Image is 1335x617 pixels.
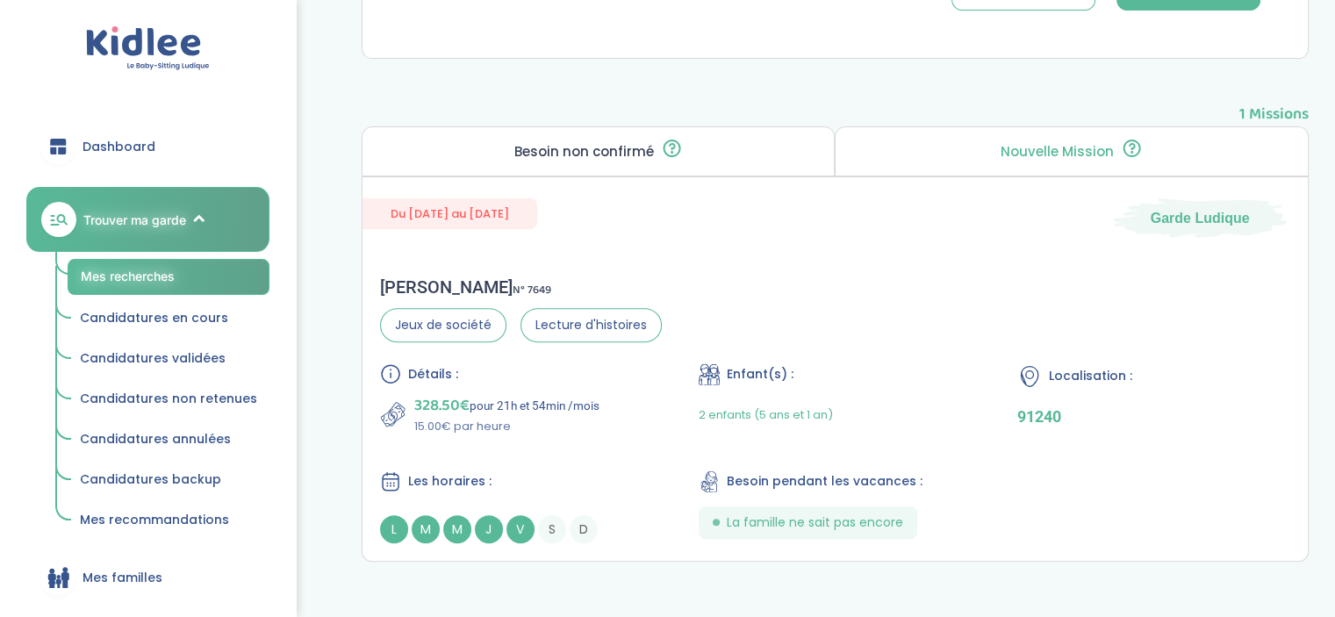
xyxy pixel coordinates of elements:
[727,365,793,384] span: Enfant(s) :
[68,463,269,497] a: Candidatures backup
[513,281,551,299] span: N° 7649
[520,308,662,342] span: Lecture d'histoires
[570,515,598,543] span: D
[1001,145,1114,159] p: Nouvelle Mission
[83,138,155,156] span: Dashboard
[68,504,269,537] a: Mes recommandations
[80,511,229,528] span: Mes recommandations
[408,472,492,491] span: Les horaires :
[26,115,269,178] a: Dashboard
[83,211,186,229] span: Trouver ma garde
[362,198,537,229] span: Du [DATE] au [DATE]
[408,365,458,384] span: Détails :
[727,513,903,532] span: La famille ne sait pas encore
[380,276,662,298] div: [PERSON_NAME]
[1239,85,1309,126] span: 1 Missions
[1151,208,1250,227] span: Garde Ludique
[68,423,269,456] a: Candidatures annulées
[538,515,566,543] span: S
[414,418,599,435] p: 15.00€ par heure
[26,187,269,252] a: Trouver ma garde
[727,472,922,491] span: Besoin pendant les vacances :
[475,515,503,543] span: J
[506,515,535,543] span: V
[68,259,269,295] a: Mes recherches
[68,342,269,376] a: Candidatures validées
[414,393,599,418] p: pour 21h et 54min /mois
[83,569,162,587] span: Mes familles
[80,390,257,407] span: Candidatures non retenues
[443,515,471,543] span: M
[68,383,269,416] a: Candidatures non retenues
[380,515,408,543] span: L
[80,309,228,326] span: Candidatures en cours
[514,145,654,159] p: Besoin non confirmé
[80,430,231,448] span: Candidatures annulées
[699,406,833,423] span: 2 enfants (5 ans et 1 an)
[86,26,210,71] img: logo.svg
[80,349,226,367] span: Candidatures validées
[380,308,506,342] span: Jeux de société
[68,302,269,335] a: Candidatures en cours
[1017,407,1290,426] p: 91240
[26,546,269,609] a: Mes familles
[412,515,440,543] span: M
[414,393,470,418] span: 328.50€
[1049,367,1132,385] span: Localisation :
[80,470,221,488] span: Candidatures backup
[81,269,175,283] span: Mes recherches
